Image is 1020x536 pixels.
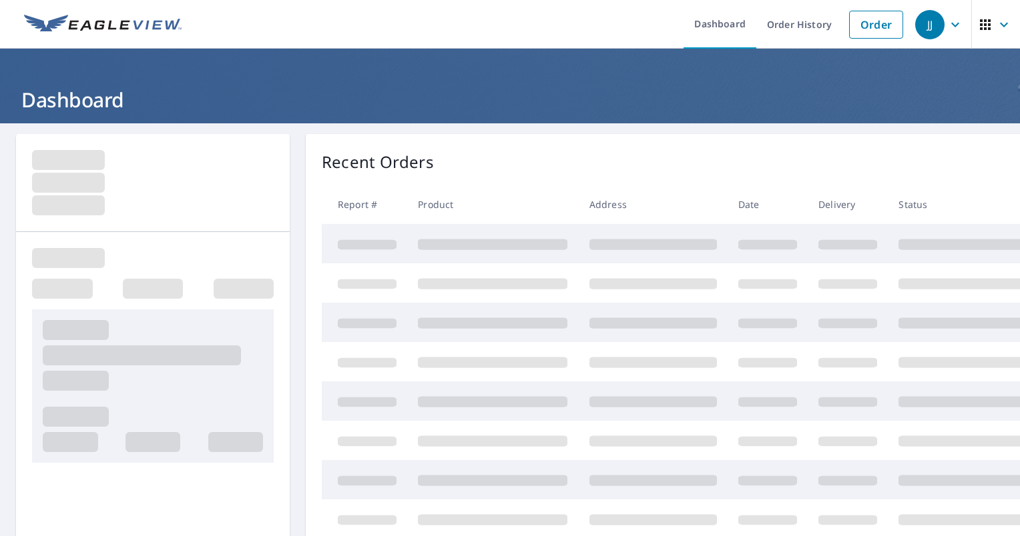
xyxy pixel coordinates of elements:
th: Report # [322,185,407,224]
th: Date [728,185,808,224]
h1: Dashboard [16,86,1004,113]
th: Address [579,185,728,224]
th: Product [407,185,578,224]
th: Delivery [808,185,888,224]
p: Recent Orders [322,150,434,174]
img: EV Logo [24,15,182,35]
a: Order [849,11,903,39]
div: JJ [915,10,945,39]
